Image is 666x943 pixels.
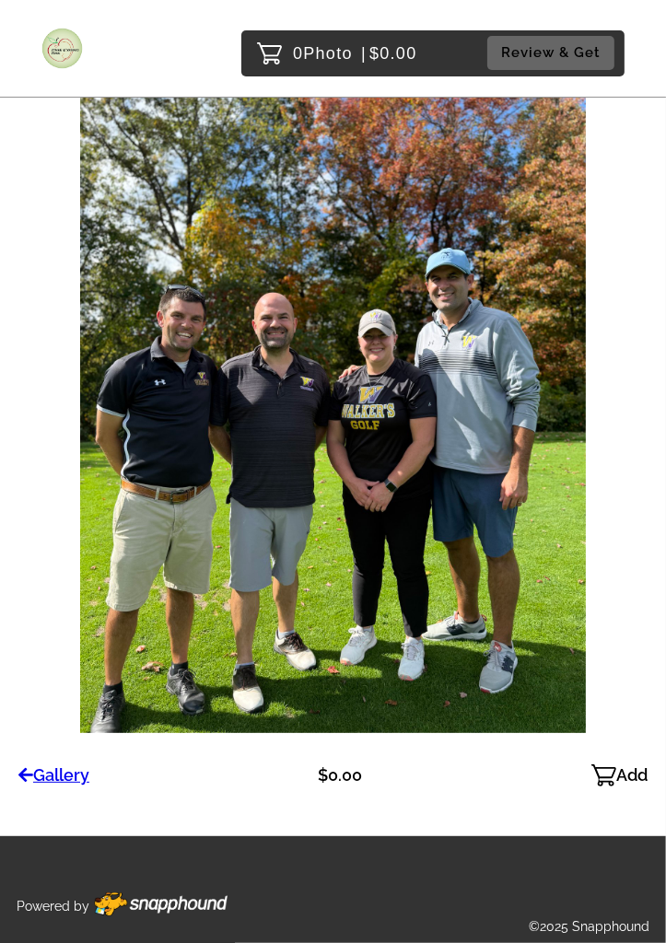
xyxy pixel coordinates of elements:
span: Photo [303,39,353,68]
button: Review & Get [487,36,614,70]
a: Review & Get [487,36,620,70]
a: Gallery [18,761,89,790]
p: ©2025 Snapphound [529,915,649,938]
p: Add [616,761,648,790]
p: Powered by [17,895,89,918]
p: $0.00 [319,761,363,790]
span: | [361,44,367,63]
img: Footer [94,892,228,916]
p: 0 $0.00 [293,39,417,68]
img: Snapphound Logo [41,28,83,69]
